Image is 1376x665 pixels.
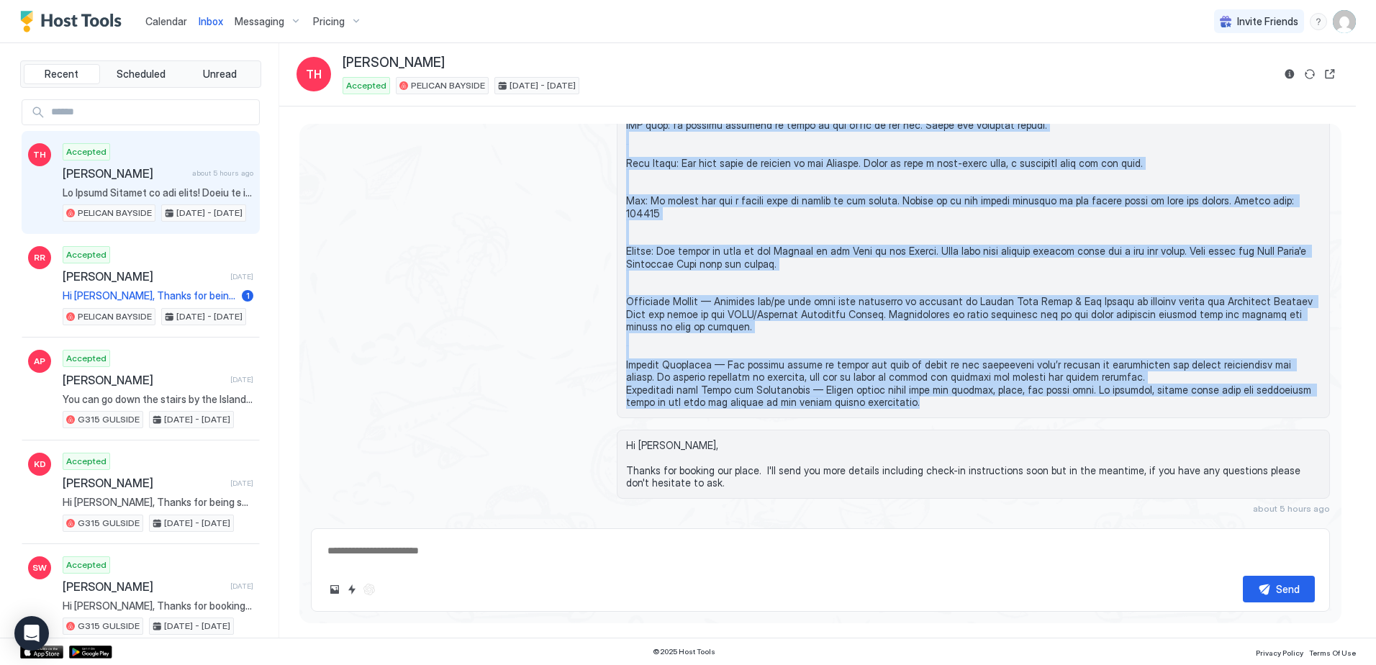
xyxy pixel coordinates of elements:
[626,439,1321,489] span: Hi [PERSON_NAME], Thanks for booking our place. I'll send you more details including check-in ins...
[14,616,49,651] div: Open Intercom Messenger
[1243,576,1315,602] button: Send
[199,15,223,27] span: Inbox
[63,496,253,509] span: Hi [PERSON_NAME], Thanks for being such a great guest. We left you a 5-star review and if you enj...
[20,11,128,32] a: Host Tools Logo
[164,620,230,633] span: [DATE] - [DATE]
[164,413,230,426] span: [DATE] - [DATE]
[78,207,152,220] span: PELICAN BAYSIDE
[66,352,107,365] span: Accepted
[63,476,225,490] span: [PERSON_NAME]
[313,15,345,28] span: Pricing
[1256,648,1303,657] span: Privacy Policy
[1301,65,1318,83] button: Sync reservation
[1276,582,1300,597] div: Send
[103,64,179,84] button: Scheduled
[203,68,237,81] span: Unread
[230,582,253,591] span: [DATE]
[69,646,112,659] a: Google Play Store
[63,269,225,284] span: [PERSON_NAME]
[176,310,243,323] span: [DATE] - [DATE]
[66,558,107,571] span: Accepted
[34,251,45,264] span: RR
[63,579,225,594] span: [PERSON_NAME]
[1333,10,1356,33] div: User profile
[230,272,253,281] span: [DATE]
[246,290,250,301] span: 1
[78,620,140,633] span: G315 GULSIDE
[145,15,187,27] span: Calendar
[1310,13,1327,30] div: menu
[1281,65,1298,83] button: Reservation information
[63,393,253,406] span: You can go down the stairs by the Island hotel and get there that way, or go to the first floor a...
[63,373,225,387] span: [PERSON_NAME]
[1237,15,1298,28] span: Invite Friends
[343,581,361,598] button: Quick reply
[1309,648,1356,657] span: Terms Of Use
[653,647,715,656] span: © 2025 Host Tools
[117,68,166,81] span: Scheduled
[78,310,152,323] span: PELICAN BAYSIDE
[63,166,186,181] span: [PERSON_NAME]
[24,64,100,84] button: Recent
[1253,503,1330,514] span: about 5 hours ago
[230,479,253,488] span: [DATE]
[20,646,63,659] a: App Store
[66,455,107,468] span: Accepted
[63,600,253,612] span: Hi [PERSON_NAME], Thanks for booking our place. I'll send you more details including check-in ins...
[346,79,386,92] span: Accepted
[235,15,284,28] span: Messaging
[510,79,576,92] span: [DATE] - [DATE]
[63,289,236,302] span: Hi [PERSON_NAME], Thanks for being such a great guest, we left you a 5-star review and if you enj...
[145,14,187,29] a: Calendar
[20,60,261,88] div: tab-group
[34,458,46,471] span: KD
[32,561,47,574] span: SW
[33,148,46,161] span: TH
[45,68,78,81] span: Recent
[63,186,253,199] span: Lo Ipsumd Sitamet co adi elits! Doeiu te inci ut 8la. Etd Magn: 80131 Aliq: Enima mini veni qu no...
[78,517,140,530] span: G315 GULSIDE
[78,413,140,426] span: G315 GULSIDE
[411,79,485,92] span: PELICAN BAYSIDE
[45,100,259,125] input: Input Field
[1309,644,1356,659] a: Terms Of Use
[66,248,107,261] span: Accepted
[326,581,343,598] button: Upload image
[230,375,253,384] span: [DATE]
[181,64,258,84] button: Unread
[199,14,223,29] a: Inbox
[66,145,107,158] span: Accepted
[192,168,253,178] span: about 5 hours ago
[1321,65,1339,83] button: Open reservation
[164,517,230,530] span: [DATE] - [DATE]
[34,355,45,368] span: AP
[306,65,322,83] span: TH
[176,207,243,220] span: [DATE] - [DATE]
[1256,644,1303,659] a: Privacy Policy
[343,55,445,71] span: [PERSON_NAME]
